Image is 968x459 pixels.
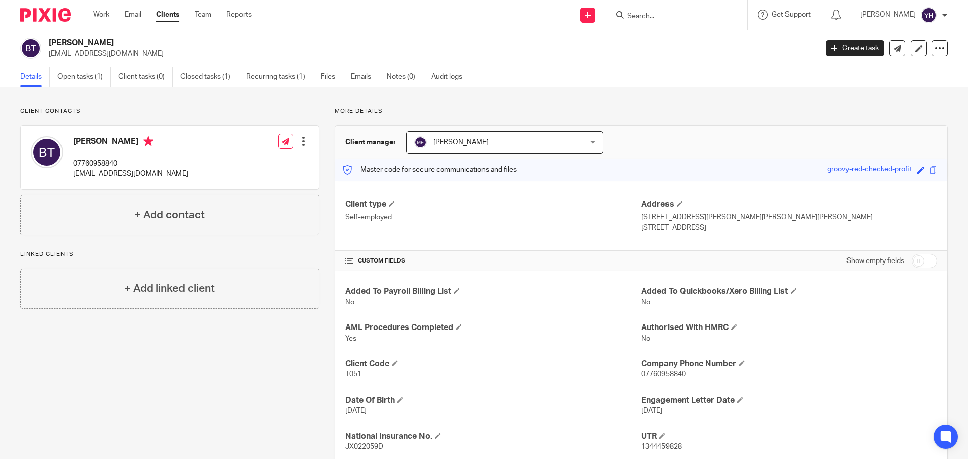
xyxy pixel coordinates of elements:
span: JX022059D [345,443,383,450]
a: Reports [226,10,252,20]
div: groovy-red-checked-profit [827,164,912,176]
a: Create task [826,40,884,56]
a: Notes (0) [387,67,423,87]
a: Work [93,10,109,20]
span: 1344459828 [641,443,682,450]
img: svg%3E [31,136,63,168]
h4: Client Code [345,359,641,369]
h2: [PERSON_NAME] [49,38,658,48]
span: T051 [345,371,361,378]
h4: [PERSON_NAME] [73,136,188,149]
p: [PERSON_NAME] [860,10,916,20]
p: Client contacts [20,107,319,115]
a: Email [125,10,141,20]
h3: Client manager [345,137,396,147]
p: [STREET_ADDRESS][PERSON_NAME][PERSON_NAME][PERSON_NAME] [641,212,937,222]
h4: UTR [641,431,937,442]
span: No [345,299,354,306]
h4: Engagement Letter Date [641,395,937,406]
h4: CUSTOM FIELDS [345,257,641,265]
span: Get Support [772,11,811,18]
p: Linked clients [20,250,319,258]
h4: Date Of Birth [345,395,641,406]
span: [DATE] [641,407,662,414]
a: Open tasks (1) [57,67,111,87]
h4: AML Procedures Completed [345,322,641,333]
h4: Company Phone Number [641,359,937,369]
p: Master code for secure communications and files [343,165,517,175]
a: Closed tasks (1) [180,67,238,87]
img: svg%3E [20,38,41,59]
img: Pixie [20,8,71,22]
span: [PERSON_NAME] [433,139,489,146]
a: Audit logs [431,67,470,87]
h4: Address [641,199,937,210]
a: Details [20,67,50,87]
input: Search [626,12,717,21]
h4: Added To Payroll Billing List [345,286,641,297]
p: More details [335,107,948,115]
p: [EMAIL_ADDRESS][DOMAIN_NAME] [73,169,188,179]
p: Self-employed [345,212,641,222]
span: [DATE] [345,407,367,414]
p: [EMAIL_ADDRESS][DOMAIN_NAME] [49,49,811,59]
a: Client tasks (0) [118,67,173,87]
h4: Authorised With HMRC [641,322,937,333]
span: 07760958840 [641,371,686,378]
span: Yes [345,335,356,342]
a: Clients [156,10,179,20]
p: 07760958840 [73,159,188,169]
img: svg%3E [921,7,937,23]
h4: National Insurance No. [345,431,641,442]
span: No [641,335,650,342]
h4: + Add linked client [124,281,215,296]
a: Team [195,10,211,20]
i: Primary [143,136,153,146]
a: Recurring tasks (1) [246,67,313,87]
a: Files [321,67,343,87]
label: Show empty fields [846,256,904,266]
p: [STREET_ADDRESS] [641,223,937,233]
h4: Added To Quickbooks/Xero Billing List [641,286,937,297]
span: No [641,299,650,306]
img: svg%3E [414,136,427,148]
a: Emails [351,67,379,87]
h4: Client type [345,199,641,210]
h4: + Add contact [134,207,205,223]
